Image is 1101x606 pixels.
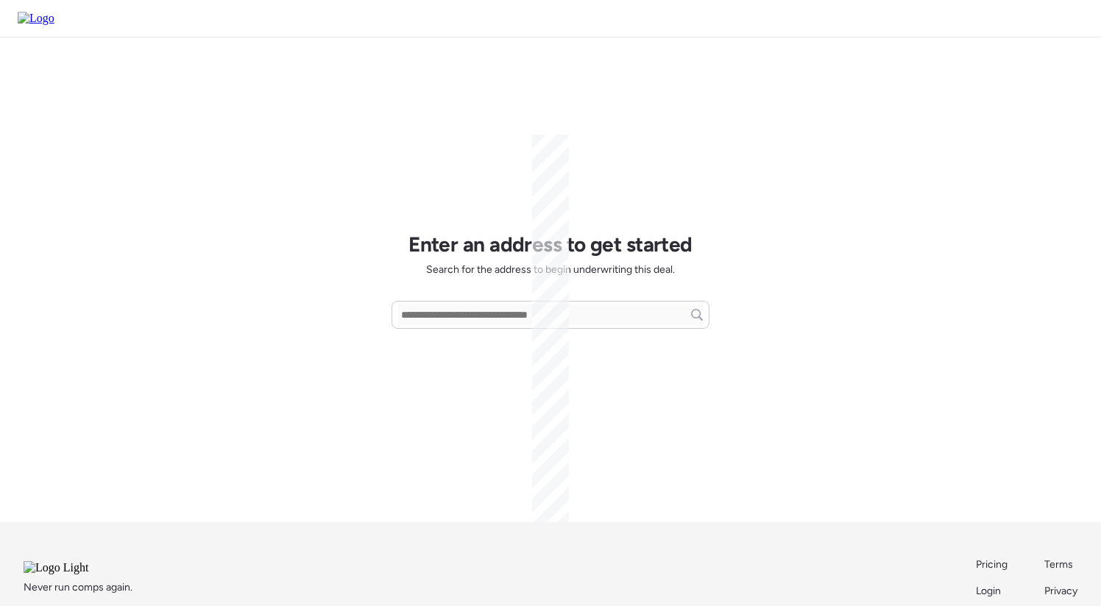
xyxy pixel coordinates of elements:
span: Login [976,585,1001,597]
h1: Enter an address to get started [408,232,693,257]
span: Search for the address to begin underwriting this deal. [426,263,675,277]
a: Login [976,584,1009,599]
span: Privacy [1044,585,1077,597]
a: Privacy [1044,584,1077,599]
img: Logo Light [24,561,128,574]
img: Logo [18,12,54,25]
span: Pricing [976,558,1008,571]
a: Pricing [976,557,1009,572]
span: Terms [1044,558,1073,571]
a: Terms [1044,557,1077,572]
span: Never run comps again. [24,580,132,595]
